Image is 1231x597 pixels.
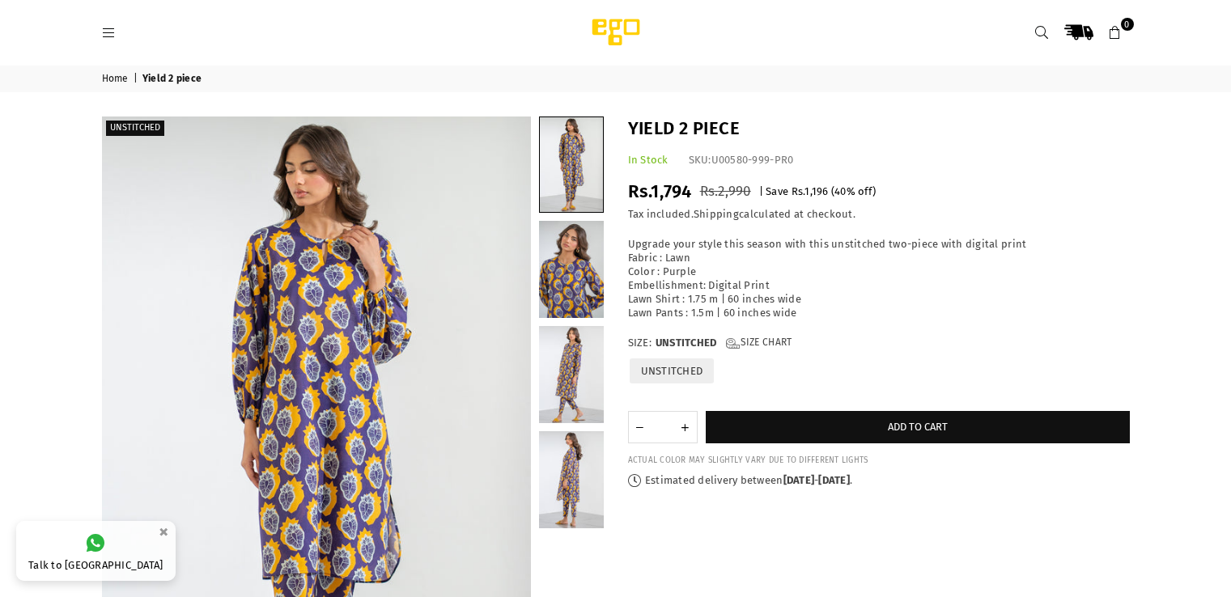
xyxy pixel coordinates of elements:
[1101,18,1130,47] a: 0
[783,474,815,486] time: [DATE]
[95,26,124,38] a: Menu
[154,519,173,545] button: ×
[656,337,717,350] span: UNSTITCHED
[792,185,829,197] span: Rs.1,196
[694,208,739,221] a: Shipping
[700,183,751,200] span: Rs.2,990
[766,185,788,197] span: Save
[628,474,1130,488] p: Estimated delivery between - .
[759,185,763,197] span: |
[628,357,716,385] label: UNSTITCHED
[706,411,1130,443] button: Add to cart
[102,73,131,86] a: Home
[16,521,176,581] a: Talk to [GEOGRAPHIC_DATA]
[834,185,847,197] span: 40
[628,154,669,166] span: In Stock
[711,154,794,166] span: U00580-999-PR0
[106,121,164,136] label: Unstitched
[1028,18,1057,47] a: Search
[628,116,1130,142] h1: Yield 2 piece
[818,474,850,486] time: [DATE]
[628,208,1130,222] div: Tax included. calculated at checkout.
[134,73,140,86] span: |
[628,455,1130,466] div: ACTUAL COLOR MAY SLIGHTLY VARY DUE TO DIFFERENT LIGHTS
[142,73,204,86] span: Yield 2 piece
[628,238,1130,320] p: Upgrade your style this season with this unstitched two-piece with digital print Fabric : Lawn Co...
[689,154,794,167] div: SKU:
[628,180,692,202] span: Rs.1,794
[90,66,1142,92] nav: breadcrumbs
[1121,18,1134,31] span: 0
[547,16,685,49] img: Ego
[831,185,876,197] span: ( % off)
[628,337,1130,350] label: Size:
[888,421,948,433] span: Add to cart
[628,411,698,443] quantity-input: Quantity
[726,337,792,350] a: Size Chart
